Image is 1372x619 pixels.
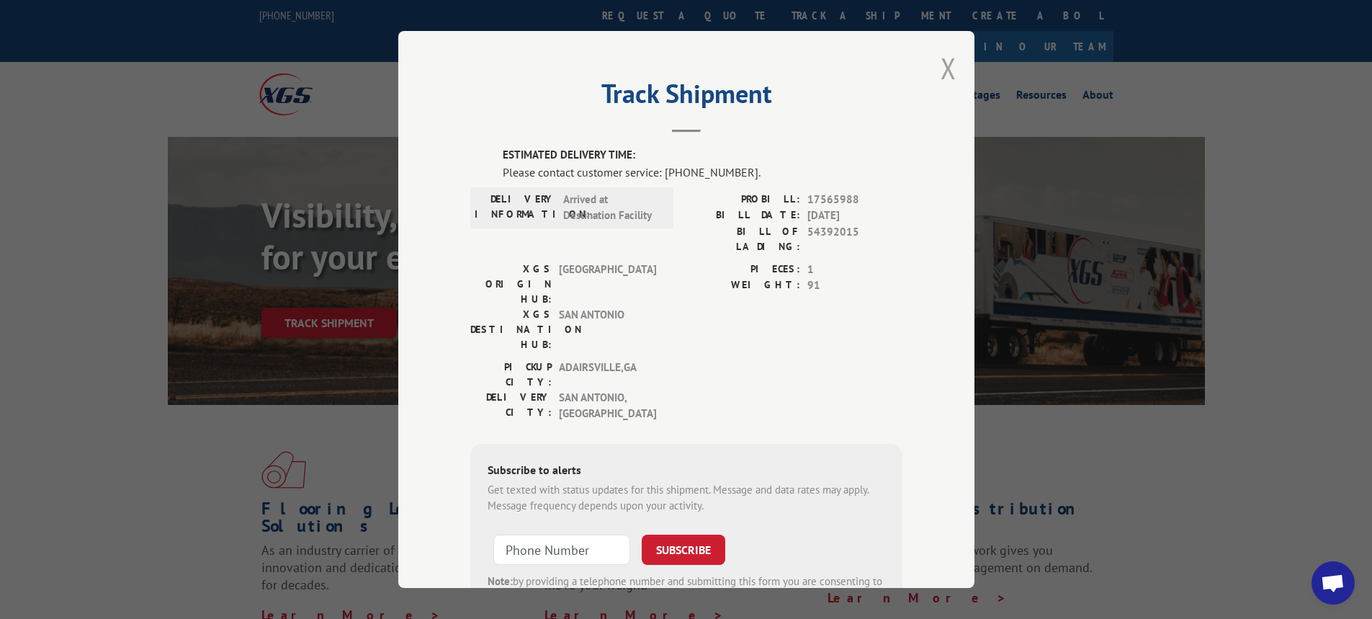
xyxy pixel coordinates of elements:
[807,224,902,254] span: 54392015
[807,262,902,278] span: 1
[488,461,885,482] div: Subscribe to alerts
[686,277,800,294] label: WEIGHT:
[475,192,556,224] label: DELIVERY INFORMATION:
[470,262,552,307] label: XGS ORIGIN HUB:
[503,147,902,164] label: ESTIMATED DELIVERY TIME:
[686,208,800,224] label: BILL DATE:
[686,192,800,208] label: PROBILL:
[642,535,725,565] button: SUBSCRIBE
[488,574,513,588] strong: Note:
[470,390,552,422] label: DELIVERY CITY:
[686,224,800,254] label: BILL OF LADING:
[807,277,902,294] span: 91
[470,307,552,352] label: XGS DESTINATION HUB:
[470,360,552,390] label: PICKUP CITY:
[470,84,902,111] h2: Track Shipment
[941,49,956,87] button: Close modal
[686,262,800,278] label: PIECES:
[559,307,656,352] span: SAN ANTONIO
[503,164,902,181] div: Please contact customer service: [PHONE_NUMBER].
[807,208,902,224] span: [DATE]
[559,262,656,307] span: [GEOGRAPHIC_DATA]
[493,535,630,565] input: Phone Number
[1312,561,1355,605] a: Open chat
[807,192,902,208] span: 17565988
[559,390,656,422] span: SAN ANTONIO , [GEOGRAPHIC_DATA]
[559,360,656,390] span: ADAIRSVILLE , GA
[563,192,660,224] span: Arrived at Destination Facility
[488,482,885,515] div: Get texted with status updates for this shipment. Message and data rates may apply. Message frequ...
